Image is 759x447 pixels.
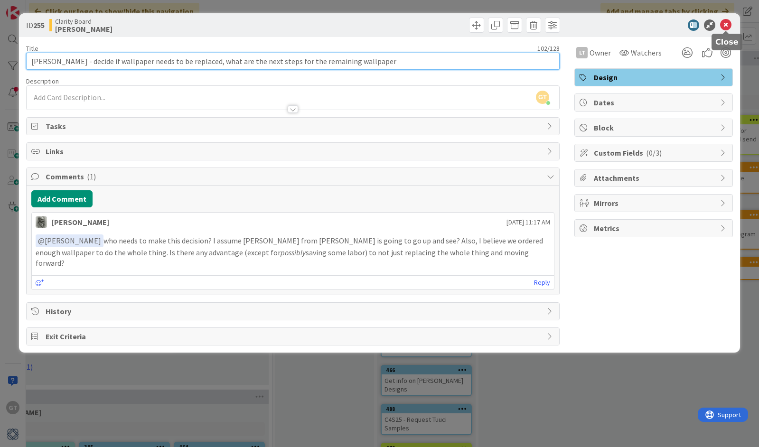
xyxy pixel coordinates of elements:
[646,148,662,158] span: ( 0/3 )
[590,47,611,58] span: Owner
[46,146,542,157] span: Links
[715,37,739,47] h5: Close
[38,236,101,245] span: [PERSON_NAME]
[534,277,550,289] a: Reply
[36,216,47,228] img: PA
[26,44,38,53] label: Title
[281,248,306,257] em: possibly
[87,172,96,181] span: ( 1 )
[594,72,715,83] span: Design
[46,121,542,132] span: Tasks
[55,18,112,25] span: Clarity Board
[52,216,109,228] div: [PERSON_NAME]
[576,47,588,58] div: LT
[20,1,43,13] span: Support
[631,47,662,58] span: Watchers
[594,223,715,234] span: Metrics
[26,53,560,70] input: type card name here...
[36,234,550,269] p: who needs to make this decision? I assume [PERSON_NAME] from [PERSON_NAME] is going to go up and ...
[46,331,542,342] span: Exit Criteria
[38,236,45,245] span: @
[536,91,549,104] span: GT
[594,122,715,133] span: Block
[26,19,45,31] span: ID
[33,20,45,30] b: 255
[594,97,715,108] span: Dates
[46,306,542,317] span: History
[31,190,93,207] button: Add Comment
[41,44,560,53] div: 102 / 128
[594,147,715,158] span: Custom Fields
[506,217,550,227] span: [DATE] 11:17 AM
[594,197,715,209] span: Mirrors
[55,25,112,33] b: [PERSON_NAME]
[26,77,59,85] span: Description
[46,171,542,182] span: Comments
[594,172,715,184] span: Attachments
